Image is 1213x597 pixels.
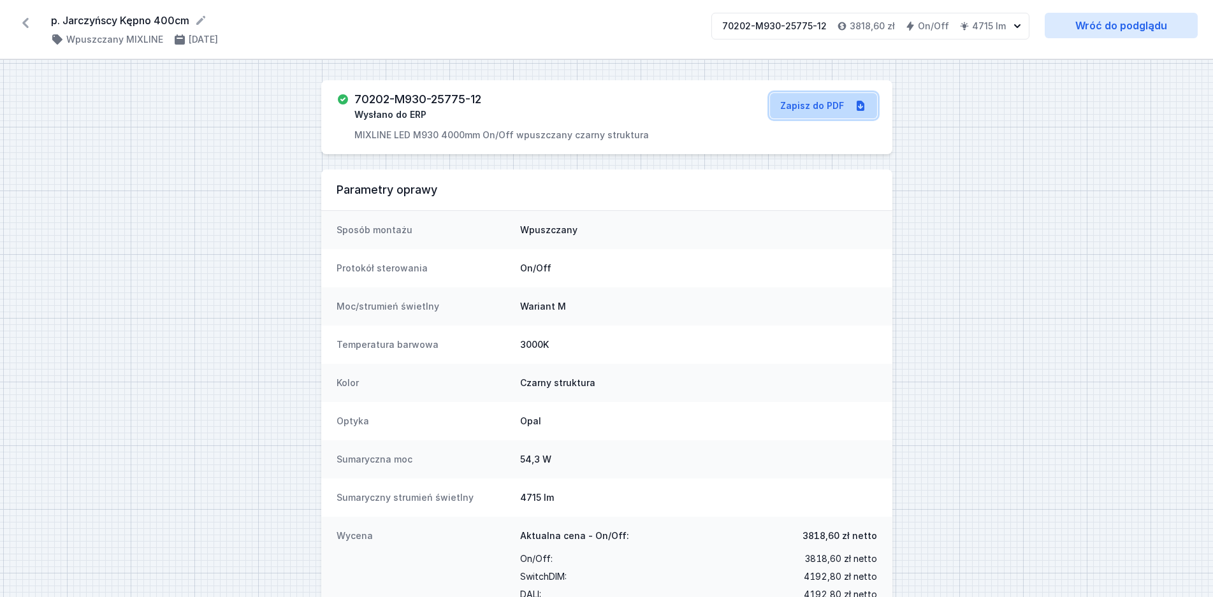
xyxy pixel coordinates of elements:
span: Wysłano do ERP [354,108,426,121]
dt: Optyka [337,415,510,428]
span: 3818,60 zł netto [803,529,877,542]
h3: 70202-M930-25775-12 [354,93,481,106]
dd: 4715 lm [520,491,877,504]
span: 4192,80 zł netto [804,568,877,586]
button: 70202-M930-25775-123818,60 złOn/Off4715 lm [711,13,1029,40]
h4: Wpuszczany MIXLINE [66,33,163,46]
dd: 3000K [520,338,877,351]
form: p. Jarczyńscy Kępno 400cm [51,13,696,28]
span: On/Off : [520,550,553,568]
h4: 4715 lm [972,20,1006,32]
dt: Kolor [337,377,510,389]
a: Wróć do podglądu [1045,13,1198,38]
dd: 54,3 W [520,453,877,466]
dt: Protokół sterowania [337,262,510,275]
dt: Moc/strumień świetlny [337,300,510,313]
dd: Wariant M [520,300,877,313]
dt: Temperatura barwowa [337,338,510,351]
span: SwitchDIM : [520,568,567,586]
dd: Opal [520,415,877,428]
div: 70202-M930-25775-12 [722,20,827,32]
h4: [DATE] [189,33,218,46]
span: Aktualna cena - On/Off: [520,529,629,542]
dt: Sumaryczna moc [337,453,510,466]
dd: Wpuszczany [520,224,877,236]
dt: Sumaryczny strumień świetlny [337,491,510,504]
span: 3818,60 zł netto [805,550,877,568]
dd: Czarny struktura [520,377,877,389]
button: Edytuj nazwę projektu [194,14,207,27]
dt: Sposób montażu [337,224,510,236]
h4: 3818,60 zł [850,20,895,32]
dd: On/Off [520,262,877,275]
h3: Parametry oprawy [337,182,877,198]
p: MIXLINE LED M930 4000mm On/Off wpuszczany czarny struktura [354,129,649,141]
a: Zapisz do PDF [770,93,877,119]
h4: On/Off [918,20,949,32]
